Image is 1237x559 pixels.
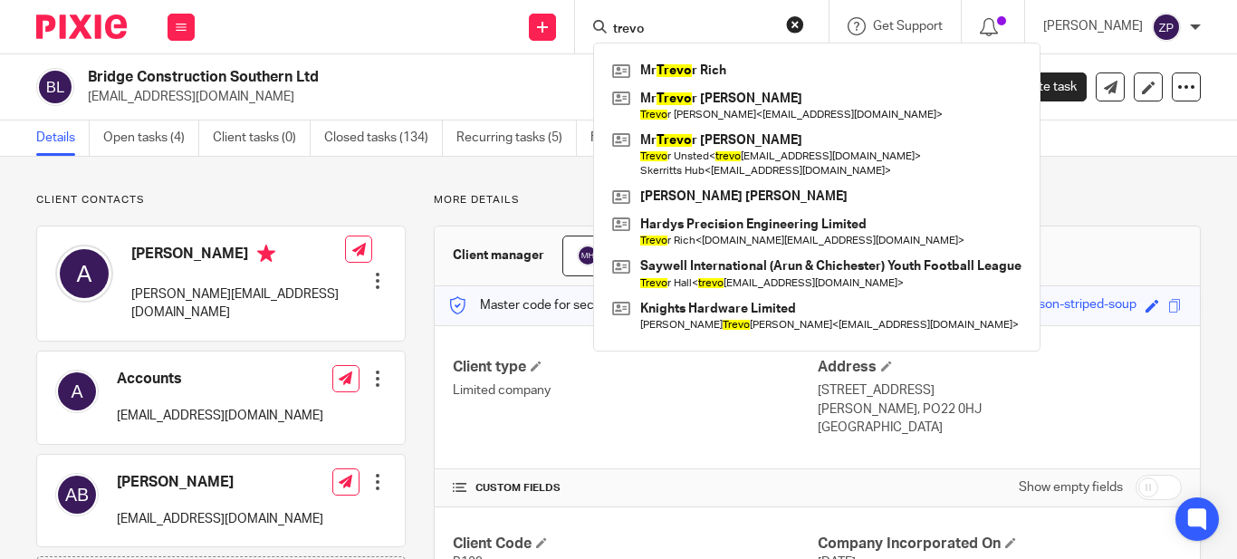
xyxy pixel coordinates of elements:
img: svg%3E [55,473,99,516]
p: [EMAIL_ADDRESS][DOMAIN_NAME] [117,407,323,425]
h4: Client type [453,358,817,377]
img: Pixie [36,14,127,39]
h3: Client manager [453,246,544,265]
p: [PERSON_NAME] [1043,17,1143,35]
p: [PERSON_NAME], PO22 0HJ [818,400,1182,419]
img: svg%3E [55,370,99,413]
p: Client contacts [36,193,406,207]
img: svg%3E [36,68,74,106]
a: Recurring tasks (5) [456,120,577,156]
h4: [PERSON_NAME] [117,473,323,492]
img: svg%3E [55,245,113,303]
h4: Accounts [117,370,323,389]
h4: Address [818,358,1182,377]
h2: Bridge Construction Southern Ltd [88,68,782,87]
a: Open tasks (4) [103,120,199,156]
img: svg%3E [577,245,599,266]
a: Details [36,120,90,156]
a: Closed tasks (134) [324,120,443,156]
a: Client tasks (0) [213,120,311,156]
div: wireless-crimson-striped-soup [963,295,1136,316]
span: Get Support [873,20,943,33]
p: Limited company [453,381,817,400]
h4: [PERSON_NAME] [131,245,345,267]
p: [GEOGRAPHIC_DATA] [818,419,1182,437]
p: More details [434,193,1201,207]
img: svg%3E [1152,13,1181,42]
h4: CUSTOM FIELDS [453,481,817,496]
label: Show empty fields [1019,478,1123,496]
p: [EMAIL_ADDRESS][DOMAIN_NAME] [117,510,323,528]
p: [EMAIL_ADDRESS][DOMAIN_NAME] [88,88,954,106]
h4: Company Incorporated On [818,535,1182,554]
input: Search [611,22,774,38]
p: [STREET_ADDRESS] [818,381,1182,400]
button: Clear [786,15,804,34]
a: Files [590,120,631,156]
h4: Client Code [453,535,817,554]
p: Master code for secure communications and files [448,296,761,314]
p: [PERSON_NAME][EMAIL_ADDRESS][DOMAIN_NAME] [131,285,345,323]
i: Primary [257,245,275,263]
